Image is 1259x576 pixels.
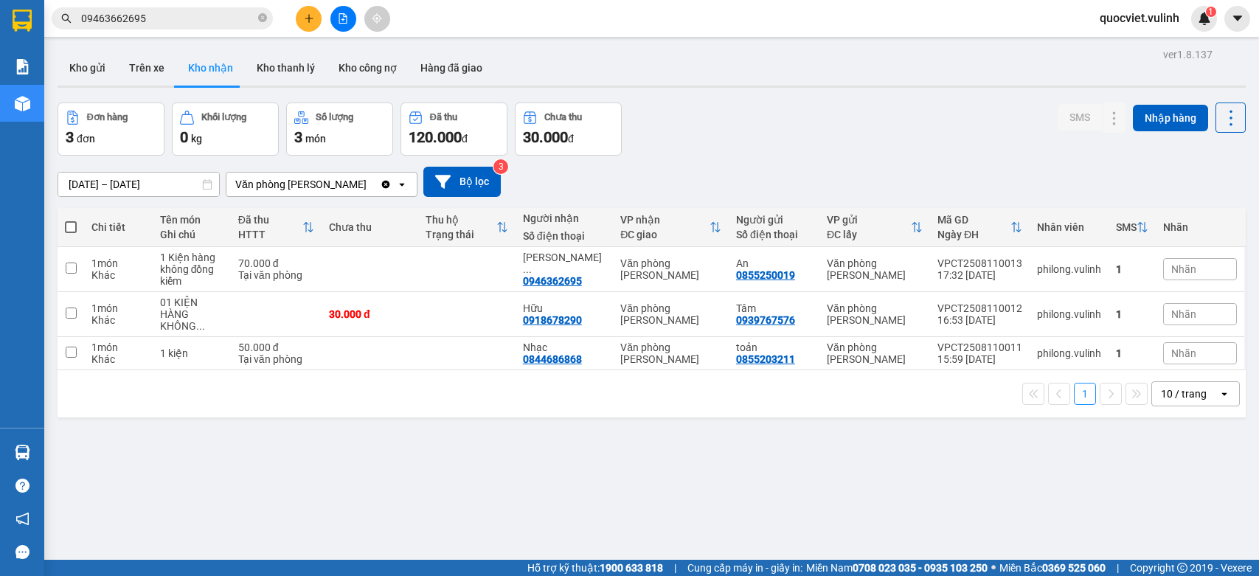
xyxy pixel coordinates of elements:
[1231,12,1244,25] span: caret-down
[523,314,582,326] div: 0918678290
[1058,104,1102,131] button: SMS
[620,229,710,240] div: ĐC giao
[523,302,606,314] div: Hữu
[418,208,515,247] th: Toggle SortBy
[91,302,145,314] div: 1 món
[674,560,676,576] span: |
[827,302,923,326] div: Văn phòng [PERSON_NAME]
[304,13,314,24] span: plus
[329,308,411,320] div: 30.000 đ
[160,214,223,226] div: Tên món
[15,96,30,111] img: warehouse-icon
[77,133,95,145] span: đơn
[91,269,145,281] div: Khác
[117,50,176,86] button: Trên xe
[58,50,117,86] button: Kho gửi
[1171,263,1196,275] span: Nhãn
[620,341,721,365] div: Văn phòng [PERSON_NAME]
[15,59,30,74] img: solution-icon
[368,177,370,192] input: Selected Văn phòng Cao Thắng.
[1133,105,1208,131] button: Nhập hàng
[15,445,30,460] img: warehouse-icon
[258,12,267,26] span: close-circle
[544,112,582,122] div: Chưa thu
[523,275,582,287] div: 0946362695
[1171,347,1196,359] span: Nhãn
[338,13,348,24] span: file-add
[61,13,72,24] span: search
[87,112,128,122] div: Đơn hàng
[523,341,606,353] div: Nhạc
[15,545,30,559] span: message
[91,353,145,365] div: Khác
[15,479,30,493] span: question-circle
[1042,562,1106,574] strong: 0369 525 060
[1116,347,1148,359] div: 1
[426,214,496,226] div: Thu hộ
[235,177,367,192] div: Văn phòng [PERSON_NAME]
[66,128,74,146] span: 3
[160,229,223,240] div: Ghi chú
[1074,383,1096,405] button: 1
[930,208,1030,247] th: Toggle SortBy
[231,208,322,247] th: Toggle SortBy
[1117,560,1119,576] span: |
[1037,347,1101,359] div: philong.vulinh
[380,178,392,190] svg: Clear value
[294,128,302,146] span: 3
[372,13,382,24] span: aim
[160,251,223,287] div: 1 Kiện hàng không đồng kiểm
[1037,308,1101,320] div: philong.vulinh
[316,112,353,122] div: Số lượng
[493,159,508,174] sup: 3
[827,214,911,226] div: VP gửi
[1198,12,1211,25] img: icon-new-feature
[827,341,923,365] div: Văn phòng [PERSON_NAME]
[1161,386,1207,401] div: 10 / trang
[1163,221,1237,233] div: Nhãn
[736,341,812,353] div: toản
[329,221,411,233] div: Chưa thu
[238,341,314,353] div: 50.000 đ
[330,6,356,32] button: file-add
[172,103,279,156] button: Khối lượng0kg
[937,214,1010,226] div: Mã GD
[58,103,164,156] button: Đơn hàng3đơn
[91,257,145,269] div: 1 món
[853,562,988,574] strong: 0708 023 035 - 0935 103 250
[827,257,923,281] div: Văn phòng [PERSON_NAME]
[91,314,145,326] div: Khác
[523,353,582,365] div: 0844686868
[1088,9,1191,27] span: quocviet.vulinh
[937,314,1022,326] div: 16:53 [DATE]
[736,302,812,314] div: Tâm
[286,103,393,156] button: Số lượng3món
[201,112,246,122] div: Khối lượng
[991,565,996,571] span: ⚪️
[736,269,795,281] div: 0855250019
[827,229,911,240] div: ĐC lấy
[1163,46,1213,63] div: ver 1.8.137
[430,112,457,122] div: Đã thu
[423,167,501,197] button: Bộ lọc
[1037,263,1101,275] div: philong.vulinh
[91,341,145,353] div: 1 món
[238,214,302,226] div: Đã thu
[620,214,710,226] div: VP nhận
[305,133,326,145] span: món
[364,6,390,32] button: aim
[736,314,795,326] div: 0939767576
[327,50,409,86] button: Kho công nợ
[937,229,1010,240] div: Ngày ĐH
[1116,263,1148,275] div: 1
[736,257,812,269] div: An
[176,50,245,86] button: Kho nhận
[426,229,496,240] div: Trạng thái
[1177,563,1187,573] span: copyright
[238,269,314,281] div: Tại văn phòng
[1116,221,1137,233] div: SMS
[620,302,721,326] div: Văn phòng [PERSON_NAME]
[523,251,606,275] div: Đoàn khánh Duy
[523,230,606,242] div: Số điện thoại
[1171,308,1196,320] span: Nhãn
